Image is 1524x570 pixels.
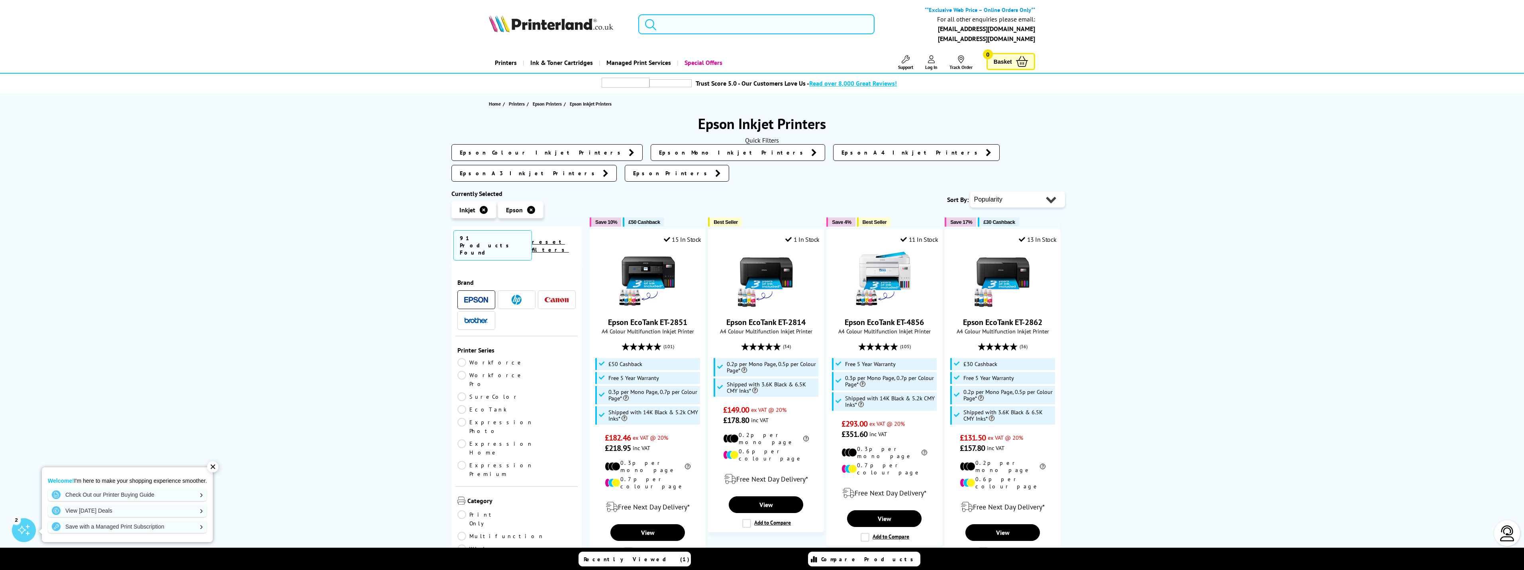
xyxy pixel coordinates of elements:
li: 0.3p per mono page [841,445,927,460]
a: Epson Printers [625,165,729,182]
a: EcoTank [457,405,517,414]
img: Epson EcoTank ET-2851 [618,249,678,309]
a: View [965,524,1040,541]
span: (34) [783,339,791,354]
a: Expression Premium [457,461,533,478]
span: 0.3p per Mono Page, 0.7p per Colour Page* [608,389,698,402]
label: Add to Compare [624,547,673,556]
span: ex VAT @ 20% [751,406,787,413]
a: Workforce Pro [457,371,524,388]
li: 0.6p per colour page [723,448,809,462]
span: 91 Products Found [453,230,532,261]
a: Epson A4 Inkjet Printers [833,144,1000,161]
span: Epson Mono Inkjet Printers [659,149,807,157]
a: Basket 0 [987,53,1035,70]
img: Brother [464,317,488,323]
img: Canon [545,297,569,302]
a: Epson [464,295,488,305]
span: Epson Printers [633,169,711,177]
span: Brand [457,278,576,286]
a: Epson Mono Inkjet Printers [651,144,825,161]
span: £30 Cashback [983,219,1015,225]
a: Ink & Toner Cartridges [523,53,599,73]
img: Epson EcoTank ET-2862 [973,249,1033,309]
span: £182.46 [605,433,631,443]
img: trustpilot rating [649,79,692,87]
a: Printerland Logo [489,15,628,34]
a: Support [898,55,913,70]
span: Inkjet [459,206,475,214]
label: Add to Compare [742,519,791,528]
a: View [610,524,685,541]
a: Workforce [457,358,524,367]
span: Shipped with 14K Black & 5.2k CMY Inks* [608,409,698,422]
span: A4 Colour Multifunction Inkjet Printer [949,327,1056,335]
div: 13 In Stock [1019,235,1056,243]
span: Epson A3 Inkjet Printers [460,169,599,177]
a: Recently Viewed (1) [579,552,691,566]
a: Epson EcoTank ET-4856 [855,303,914,311]
span: Sort By: [947,196,969,204]
li: 0.7p per colour page [605,476,690,490]
span: Best Seller [863,219,887,225]
span: £30 Cashback [963,361,997,367]
span: Free 5 Year Warranty [963,375,1014,381]
div: Currently Selected [451,190,582,198]
button: Save 4% [826,217,855,227]
a: Epson EcoTank ET-2851 [608,317,687,327]
div: modal_delivery [594,496,701,518]
h1: Epson Inkjet Printers [451,114,1073,133]
a: Expression Home [457,439,533,457]
li: 0.3p per mono page [605,459,690,474]
span: inc VAT [751,416,769,424]
a: View [729,496,803,513]
span: Shipped with 3.6K Black & 6.5K CMY Inks* [963,409,1053,422]
button: £50 Cashback [623,217,664,227]
span: Save 10% [595,219,617,225]
span: 0.2p per Mono Page, 0.5p per Colour Page* [963,389,1053,402]
a: Brother [464,315,488,325]
a: Epson EcoTank ET-2862 [973,303,1033,311]
a: Epson EcoTank ET-2851 [618,303,678,311]
span: Free 5 Year Warranty [845,361,896,367]
div: modal_delivery [831,482,938,504]
div: 11 In Stock [900,235,938,243]
a: Check Out our Printer Buying Guide [48,488,207,501]
a: [EMAIL_ADDRESS][DOMAIN_NAME] [938,25,1035,33]
span: £351.60 [841,429,867,439]
a: View [DATE] Deals [48,504,207,517]
button: £30 Cashback [978,217,1019,227]
p: I'm here to make your shopping experience smoother. [48,477,207,484]
span: Epson Inkjet Printers [570,101,612,107]
a: Special Offers [677,53,728,73]
div: modal_delivery [949,496,1056,518]
button: Best Seller [857,217,891,227]
span: Shipped with 14K Black & 5.2k CMY Inks* [845,395,935,408]
span: Save 17% [950,219,972,225]
span: ex VAT @ 20% [988,434,1023,441]
span: ex VAT @ 20% [633,434,668,441]
span: £157.80 [960,443,985,453]
span: inc VAT [869,430,887,438]
div: ✕ [207,461,218,472]
span: £149.00 [723,405,749,415]
button: Save 17% [945,217,976,227]
span: Printer Series [457,346,576,354]
span: Epson Colour Inkjet Printers [460,149,625,157]
span: £50 Cashback [608,361,642,367]
span: Free 5 Year Warranty [608,375,659,381]
label: Add to Compare [861,533,909,542]
span: Shipped with 3.6K Black & 6.5K CMY Inks* [727,381,817,394]
span: (101) [663,339,674,354]
span: Recently Viewed (1) [584,556,690,563]
a: Epson EcoTank ET-2814 [736,303,796,311]
img: user-headset-light.svg [1499,525,1515,541]
span: £218.95 [605,443,631,453]
a: [EMAIL_ADDRESS][DOMAIN_NAME] [938,35,1035,43]
div: 2 [12,515,21,524]
span: £50 Cashback [628,219,660,225]
label: Add to Compare [979,547,1028,556]
a: Print Only [457,510,517,528]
